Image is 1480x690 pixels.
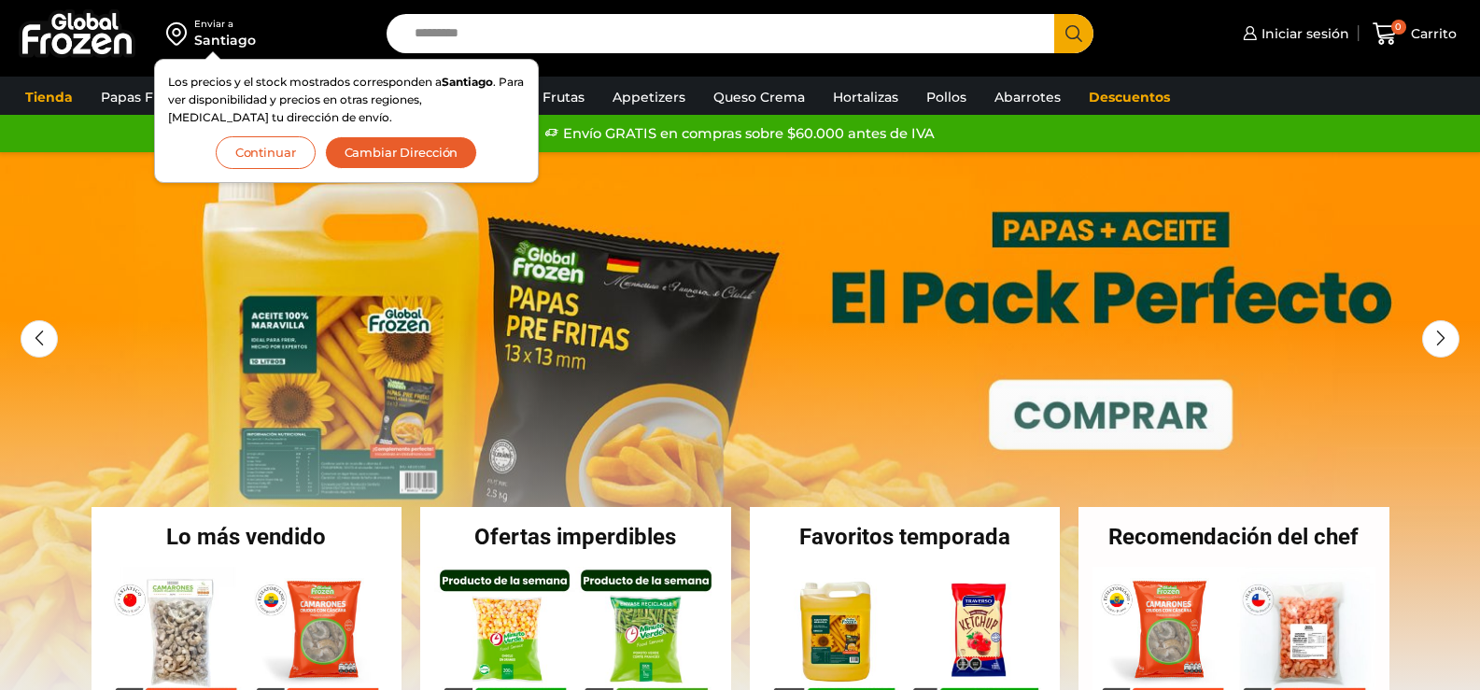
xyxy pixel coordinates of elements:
a: Iniciar sesión [1238,15,1349,52]
span: Iniciar sesión [1257,24,1349,43]
a: Pollos [917,79,976,115]
a: Hortalizas [824,79,908,115]
span: 0 [1391,20,1406,35]
button: Cambiar Dirección [325,136,478,169]
a: 0 Carrito [1368,12,1461,56]
button: Continuar [216,136,316,169]
h2: Lo más vendido [92,526,402,548]
strong: Santiago [442,75,493,89]
div: Enviar a [194,18,256,31]
div: Next slide [1422,320,1459,358]
div: Santiago [194,31,256,49]
p: Los precios y el stock mostrados corresponden a . Para ver disponibilidad y precios en otras regi... [168,73,525,127]
img: address-field-icon.svg [166,18,194,49]
a: Papas Fritas [92,79,191,115]
a: Queso Crema [704,79,814,115]
a: Abarrotes [985,79,1070,115]
h2: Favoritos temporada [750,526,1061,548]
h2: Recomendación del chef [1078,526,1389,548]
span: Carrito [1406,24,1457,43]
div: Previous slide [21,320,58,358]
a: Descuentos [1079,79,1179,115]
a: Tienda [16,79,82,115]
a: Appetizers [603,79,695,115]
button: Search button [1054,14,1093,53]
h2: Ofertas imperdibles [420,526,731,548]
